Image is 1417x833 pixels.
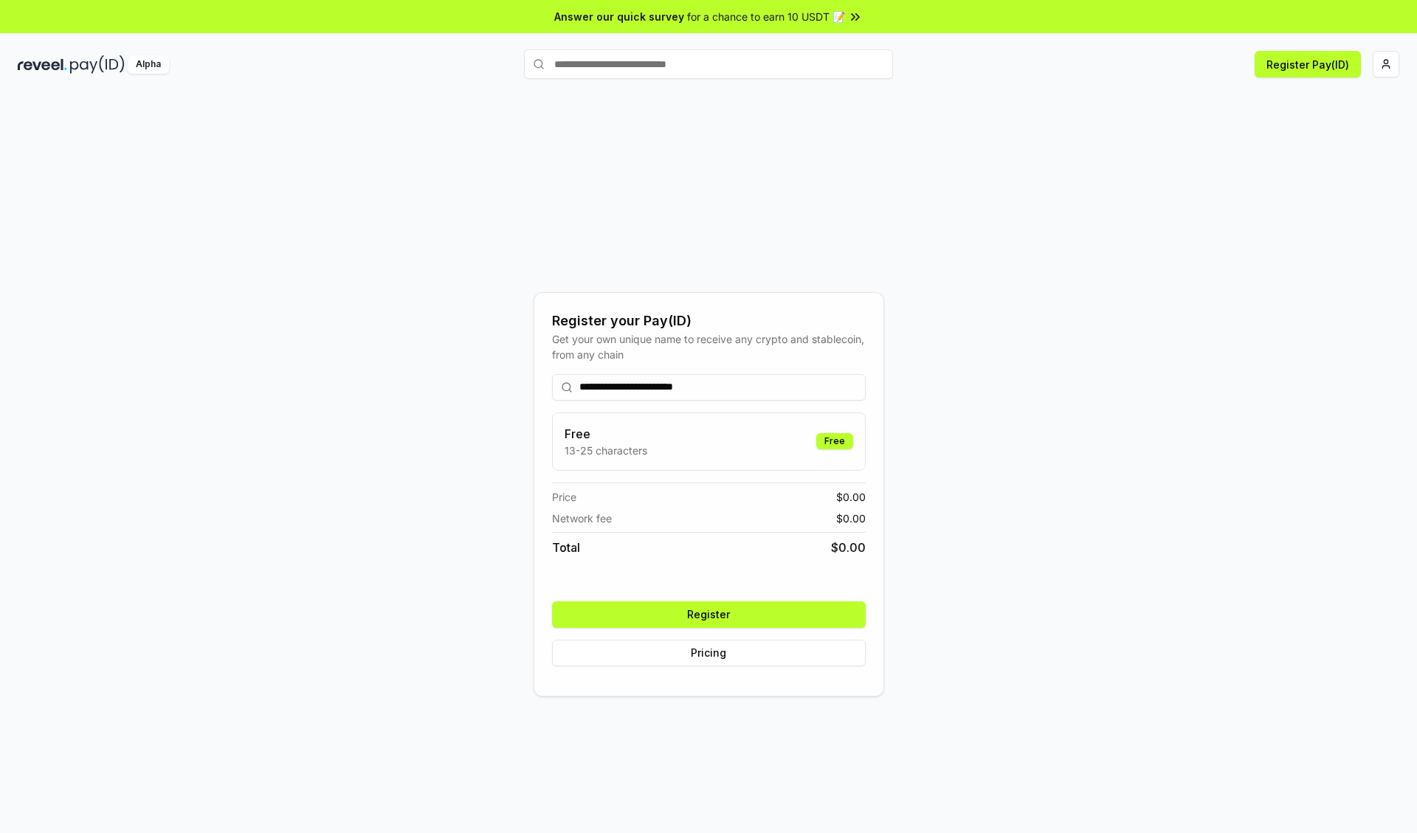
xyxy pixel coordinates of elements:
[552,311,866,331] div: Register your Pay(ID)
[18,55,67,74] img: reveel_dark
[836,511,866,526] span: $ 0.00
[128,55,169,74] div: Alpha
[552,601,866,628] button: Register
[552,640,866,666] button: Pricing
[552,511,612,526] span: Network fee
[687,9,845,24] span: for a chance to earn 10 USDT 📝
[70,55,125,74] img: pay_id
[565,443,647,458] p: 13-25 characters
[816,433,853,449] div: Free
[831,539,866,556] span: $ 0.00
[552,331,866,362] div: Get your own unique name to receive any crypto and stablecoin, from any chain
[836,489,866,505] span: $ 0.00
[1255,51,1361,77] button: Register Pay(ID)
[552,489,576,505] span: Price
[554,9,684,24] span: Answer our quick survey
[565,425,647,443] h3: Free
[552,539,580,556] span: Total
